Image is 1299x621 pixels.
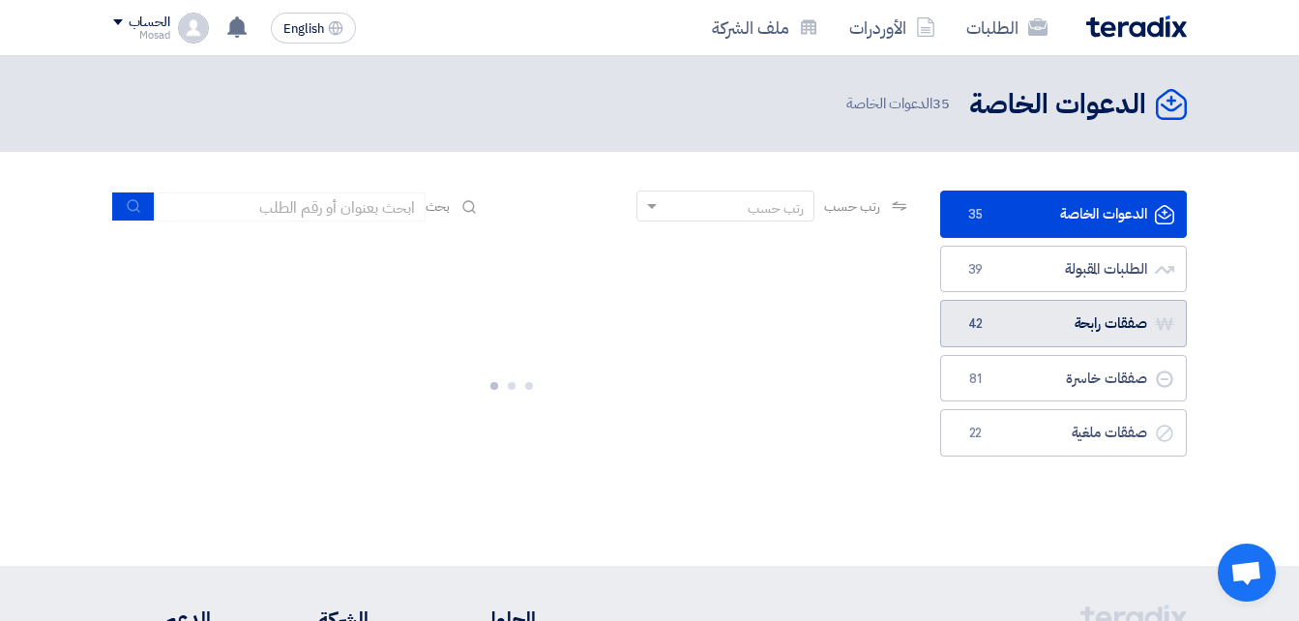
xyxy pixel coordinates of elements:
a: صفقات خاسرة81 [940,355,1187,402]
span: الدعوات الخاصة [846,93,953,115]
a: الطلبات المقبولة39 [940,246,1187,293]
span: 42 [964,314,988,334]
span: 35 [964,205,988,224]
img: profile_test.png [178,13,209,44]
div: رتب حسب [748,198,804,219]
span: رتب حسب [824,196,879,217]
input: ابحث بعنوان أو رقم الطلب [155,192,426,222]
a: صفقات رابحة42 [940,300,1187,347]
div: Open chat [1218,544,1276,602]
a: الطلبات [951,5,1063,50]
img: Teradix logo [1086,15,1187,38]
a: الأوردرات [834,5,951,50]
button: English [271,13,356,44]
span: 35 [932,93,950,114]
div: الحساب [129,15,170,31]
a: الدعوات الخاصة35 [940,191,1187,238]
a: ملف الشركة [696,5,834,50]
span: بحث [426,196,451,217]
h2: الدعوات الخاصة [969,86,1146,124]
a: صفقات ملغية22 [940,409,1187,457]
span: 39 [964,260,988,280]
span: English [283,22,324,36]
span: 22 [964,424,988,443]
div: Mosad [113,30,170,41]
span: 81 [964,370,988,389]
